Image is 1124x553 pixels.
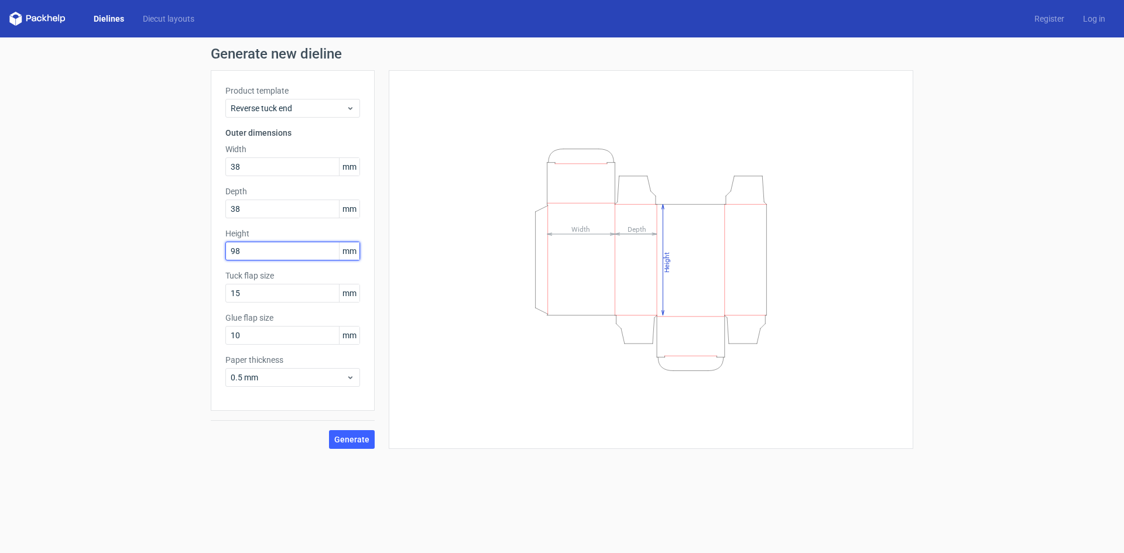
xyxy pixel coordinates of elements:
label: Tuck flap size [225,270,360,281]
tspan: Height [663,252,671,272]
label: Paper thickness [225,354,360,366]
a: Register [1025,13,1074,25]
h1: Generate new dieline [211,47,913,61]
h3: Outer dimensions [225,127,360,139]
button: Generate [329,430,375,449]
a: Dielines [84,13,133,25]
tspan: Width [571,225,590,233]
span: mm [339,242,359,260]
a: Log in [1074,13,1115,25]
label: Glue flap size [225,312,360,324]
label: Depth [225,186,360,197]
span: mm [339,200,359,218]
label: Width [225,143,360,155]
span: Reverse tuck end [231,102,346,114]
span: Generate [334,435,369,444]
span: mm [339,327,359,344]
span: mm [339,158,359,176]
span: 0.5 mm [231,372,346,383]
a: Diecut layouts [133,13,204,25]
tspan: Depth [628,225,646,233]
span: mm [339,284,359,302]
label: Product template [225,85,360,97]
label: Height [225,228,360,239]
